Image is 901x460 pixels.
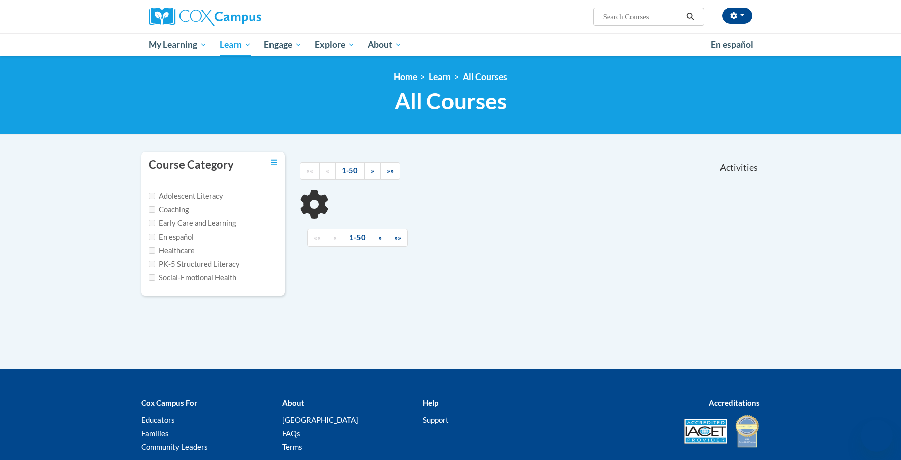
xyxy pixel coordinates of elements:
h3: Course Category [149,157,234,173]
a: Community Leaders [141,442,208,451]
a: Next [364,162,381,180]
b: About [282,398,304,407]
a: Begining [307,229,327,247]
a: Learn [429,71,451,82]
input: Checkbox for Options [149,261,155,267]
img: IDA® Accredited [735,414,760,449]
span: Engage [264,39,302,51]
a: Begining [300,162,320,180]
label: Early Care and Learning [149,218,236,229]
label: PK-5 Structured Literacy [149,259,240,270]
div: Main menu [134,33,767,56]
a: My Learning [142,33,213,56]
a: Learn [213,33,258,56]
input: Checkbox for Options [149,247,155,254]
span: » [378,233,382,242]
span: »» [394,233,401,242]
label: Adolescent Literacy [149,191,223,202]
span: All Courses [395,88,507,114]
b: Help [423,398,438,407]
a: En español [704,34,760,55]
span: «« [314,233,321,242]
span: »» [387,166,394,175]
iframe: Button to launch messaging window [861,420,893,452]
span: « [333,233,337,242]
button: Account Settings [722,8,752,24]
a: 1-50 [343,229,372,247]
a: Next [372,229,388,247]
a: All Courses [463,71,507,82]
b: Cox Campus For [141,398,197,407]
label: Coaching [149,204,189,215]
span: Explore [315,39,355,51]
a: Cox Campus [149,8,340,26]
input: Checkbox for Options [149,274,155,281]
a: Explore [308,33,362,56]
span: Learn [220,39,251,51]
label: Healthcare [149,245,195,256]
span: My Learning [149,39,207,51]
span: About [368,39,402,51]
a: Toggle collapse [271,157,277,168]
a: 1-50 [335,162,365,180]
a: Support [423,415,449,424]
a: Previous [327,229,343,247]
a: Terms [282,442,302,451]
a: [GEOGRAPHIC_DATA] [282,415,358,424]
label: Social-Emotional Health [149,272,236,283]
a: Home [394,71,417,82]
a: Educators [141,415,175,424]
a: Previous [319,162,336,180]
a: End [388,229,408,247]
input: Checkbox for Options [149,206,155,213]
img: Accredited IACET® Provider [684,419,727,444]
input: Checkbox for Options [149,234,155,240]
span: En español [711,39,753,50]
span: » [371,166,374,175]
img: Cox Campus [149,8,261,26]
button: Search [683,11,698,23]
input: Search Courses [602,11,683,23]
input: Checkbox for Options [149,193,155,199]
label: En español [149,232,194,243]
a: About [362,33,409,56]
span: «« [306,166,313,175]
a: FAQs [282,429,300,438]
input: Checkbox for Options [149,220,155,226]
b: Accreditations [709,398,760,407]
a: End [380,162,400,180]
a: Families [141,429,169,438]
span: Activities [720,162,758,173]
a: Engage [257,33,308,56]
span: « [326,166,329,175]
